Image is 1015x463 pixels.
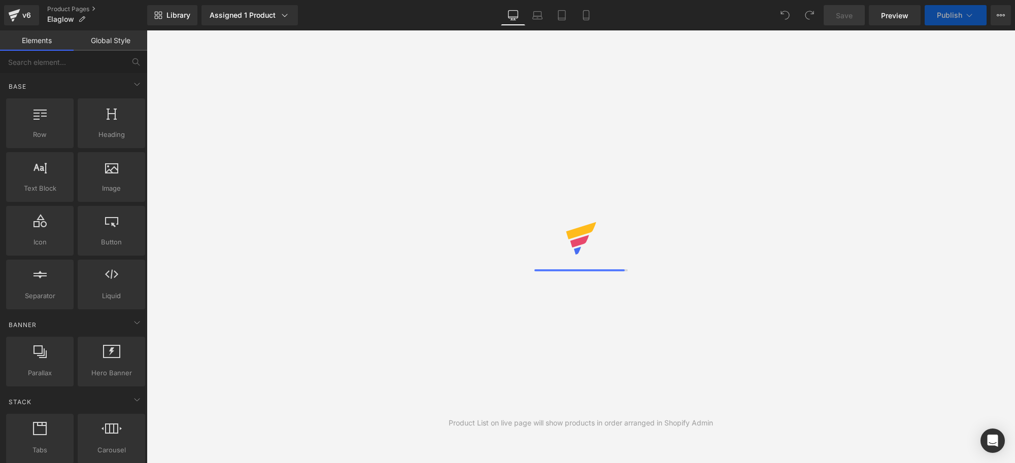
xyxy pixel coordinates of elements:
a: v6 [4,5,39,25]
span: Preview [881,10,908,21]
div: Product List on live page will show products in order arranged in Shopify Admin [449,417,713,429]
span: Carousel [81,445,142,455]
span: Base [8,82,27,91]
a: Mobile [574,5,598,25]
span: Image [81,183,142,194]
span: Text Block [9,183,71,194]
button: Redo [799,5,820,25]
span: Elaglow [47,15,74,23]
span: Row [9,129,71,140]
a: Tablet [550,5,574,25]
a: Preview [869,5,921,25]
span: Stack [8,397,32,407]
span: Save [836,10,853,21]
button: Publish [925,5,987,25]
button: More [991,5,1011,25]
span: Library [166,11,190,20]
div: Assigned 1 Product [210,10,290,20]
span: Separator [9,291,71,301]
span: Parallax [9,368,71,378]
div: Open Intercom Messenger [980,429,1005,453]
button: Undo [775,5,795,25]
span: Tabs [9,445,71,455]
span: Heading [81,129,142,140]
span: Icon [9,237,71,247]
a: Desktop [501,5,525,25]
a: Global Style [74,30,147,51]
a: Laptop [525,5,550,25]
span: Liquid [81,291,142,301]
span: Banner [8,320,38,330]
a: Product Pages [47,5,147,13]
span: Publish [937,11,962,19]
span: Hero Banner [81,368,142,378]
span: Button [81,237,142,247]
div: v6 [20,9,33,22]
a: New Library [147,5,197,25]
